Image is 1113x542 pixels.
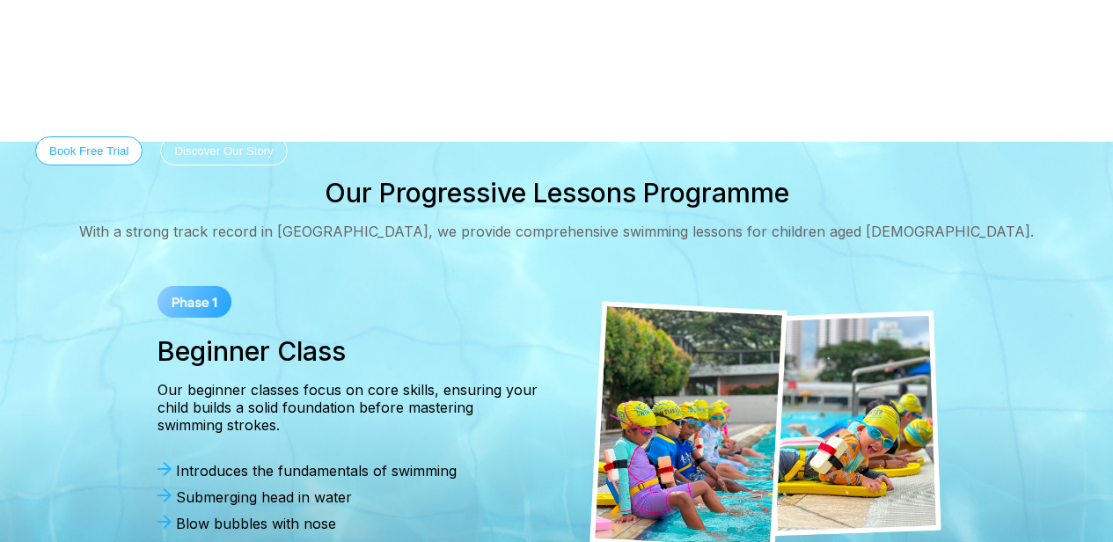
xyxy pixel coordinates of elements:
[157,515,539,532] div: Blow bubbles with nose
[157,335,539,367] h3: Beginner Class
[157,381,539,434] div: Our beginner classes focus on core skills, ensuring your child builds a solid foundation before m...
[35,22,963,66] h1: Swimming Lessons in [GEOGRAPHIC_DATA]
[157,515,172,529] img: Arrow
[35,136,143,165] button: Book Free Trial
[157,462,172,476] img: Arrow
[157,462,539,480] div: Introduces the fundamentals of swimming
[157,488,539,506] div: Submerging head in water
[35,94,963,108] div: Equip your child with essential swimming skills for lifelong safety and confidence in water.
[79,223,1034,240] div: With a strong track record in [GEOGRAPHIC_DATA], we provide comprehensive swimming lessons for ch...
[160,136,288,165] button: Discover Our Story
[157,488,172,502] img: Arrow
[325,177,789,209] h2: Our Progressive Lessons Programme
[157,286,231,318] img: Phase 1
